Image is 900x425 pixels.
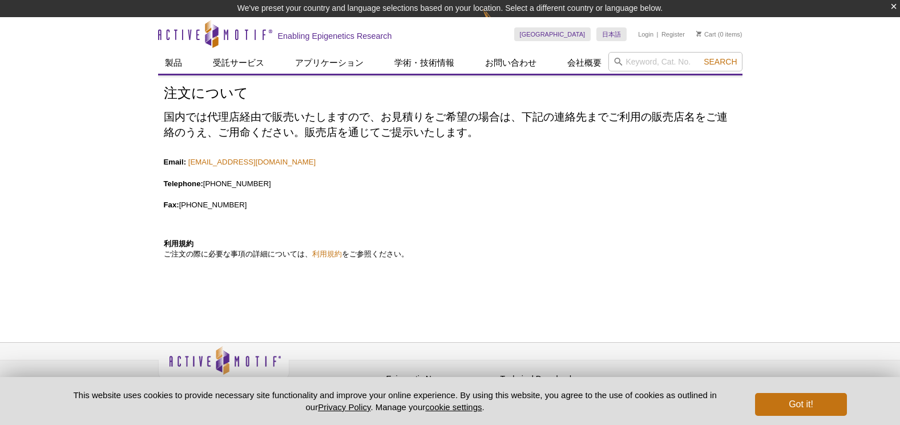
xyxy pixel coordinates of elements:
[478,52,543,74] a: お問い合わせ
[164,200,737,210] p: [PHONE_NUMBER]
[596,27,627,41] a: 日本語
[638,30,653,38] a: Login
[164,239,737,259] p: ご注文の際に必要な事項の詳細については、 をご参照ください。
[696,27,742,41] li: (0 items)
[608,52,742,71] input: Keyword, Cat. No.
[278,31,392,41] h2: Enabling Epigenetics Research
[164,158,187,166] strong: Email:
[164,179,203,188] strong: Telephone:
[386,374,495,384] h4: Epigenetic News
[158,343,289,389] img: Active Motif,
[295,372,340,390] a: Privacy Policy
[188,158,316,166] a: [EMAIL_ADDRESS][DOMAIN_NAME]
[206,52,271,74] a: 受託サービス
[501,374,609,384] h4: Technical Downloads
[288,52,370,74] a: アプリケーション
[318,402,370,412] a: Privacy Policy
[700,57,740,67] button: Search
[696,31,701,37] img: Your Cart
[164,239,193,248] strong: 利用規約
[755,393,846,416] button: Got it!
[54,389,737,413] p: This website uses cookies to provide necessary site functionality and improve your online experie...
[164,201,179,209] strong: Fax:
[164,109,737,140] h2: 国内では代理店経由で販売いたしますので、お見積りをご希望の場合は、下記の連絡先までご利用の販売店名をご連絡のうえ、ご用命ください。販売店を通じてご提示いたします。
[312,250,342,258] a: 利用規約
[164,179,737,189] p: [PHONE_NUMBER]
[483,9,513,35] img: Change Here
[704,57,737,66] span: Search
[514,27,591,41] a: [GEOGRAPHIC_DATA]
[560,52,608,74] a: 会社概要
[657,27,659,41] li: |
[425,402,482,412] button: cookie settings
[696,30,716,38] a: Cart
[615,363,700,388] table: Click to Verify - This site chose Symantec SSL for secure e-commerce and confidential communicati...
[388,52,461,74] a: 学術・技術情報
[158,52,189,74] a: 製品
[661,30,685,38] a: Register
[164,86,737,102] h1: 注文について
